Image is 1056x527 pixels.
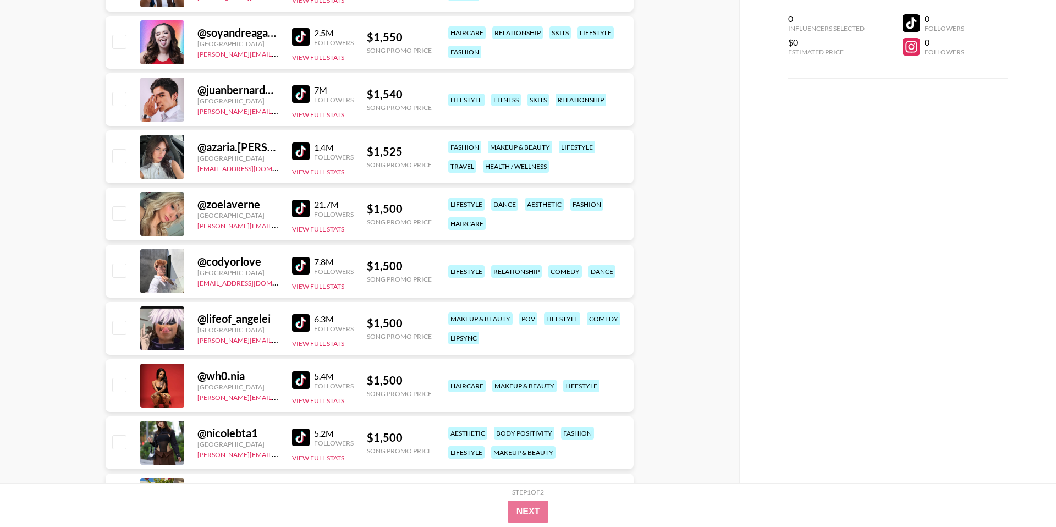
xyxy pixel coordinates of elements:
img: TikTok [292,257,310,275]
div: aesthetic [448,427,487,440]
button: View Full Stats [292,111,344,119]
div: $ 1,500 [367,316,432,330]
div: fashion [570,198,603,211]
div: comedy [548,265,582,278]
div: [GEOGRAPHIC_DATA] [197,268,279,277]
div: $ 1,500 [367,259,432,273]
button: View Full Stats [292,53,344,62]
div: skits [549,26,571,39]
div: 7.8M [314,256,354,267]
div: [GEOGRAPHIC_DATA] [197,97,279,105]
div: Song Promo Price [367,218,432,226]
div: Song Promo Price [367,389,432,398]
div: haircare [448,26,486,39]
iframe: Drift Widget Chat Controller [1001,472,1043,514]
div: skits [527,94,549,106]
div: @ wh0.nia [197,369,279,383]
div: makeup & beauty [488,141,552,153]
div: Followers [925,24,964,32]
div: @ soyandreagarvi [197,26,279,40]
div: 5.2M [314,428,354,439]
div: Estimated Price [788,48,865,56]
button: View Full Stats [292,454,344,462]
img: TikTok [292,429,310,446]
div: Song Promo Price [367,161,432,169]
div: Followers [314,382,354,390]
img: TikTok [292,28,310,46]
div: lifestyle [559,141,595,153]
div: @ zoelaverne [197,197,279,211]
button: View Full Stats [292,282,344,290]
div: [GEOGRAPHIC_DATA] [197,40,279,48]
div: [GEOGRAPHIC_DATA] [197,211,279,219]
div: lifestyle [448,94,485,106]
div: Followers [314,210,354,218]
div: 21.7M [314,199,354,210]
a: [PERSON_NAME][EMAIL_ADDRESS][DOMAIN_NAME] [197,334,360,344]
div: lifestyle [544,312,580,325]
div: @ lifeof_angelei [197,312,279,326]
button: View Full Stats [292,225,344,233]
div: @ codyorlove [197,255,279,268]
div: @ nicolebta1 [197,426,279,440]
div: Followers [314,96,354,104]
div: makeup & beauty [491,446,555,459]
div: @ juanbernardoflowers [197,83,279,97]
div: [GEOGRAPHIC_DATA] [197,440,279,448]
div: Song Promo Price [367,103,432,112]
img: TikTok [292,200,310,217]
a: [EMAIL_ADDRESS][DOMAIN_NAME] [197,277,308,287]
div: 7M [314,85,354,96]
div: makeup & beauty [448,312,513,325]
div: [GEOGRAPHIC_DATA] [197,383,279,391]
div: Song Promo Price [367,332,432,341]
div: aesthetic [525,198,564,211]
img: TikTok [292,85,310,103]
div: Song Promo Price [367,447,432,455]
img: TikTok [292,314,310,332]
div: [GEOGRAPHIC_DATA] [197,154,279,162]
a: [EMAIL_ADDRESS][DOMAIN_NAME] [197,162,308,173]
div: fashion [448,141,481,153]
button: View Full Stats [292,339,344,348]
div: haircare [448,217,486,230]
div: relationship [555,94,606,106]
div: $ 1,540 [367,87,432,101]
a: [PERSON_NAME][EMAIL_ADDRESS][DOMAIN_NAME] [197,391,360,402]
div: fashion [448,46,481,58]
div: 0 [925,37,964,48]
div: lifestyle [563,380,599,392]
div: Followers [925,48,964,56]
div: travel [448,160,476,173]
div: relationship [491,265,542,278]
div: $ 1,550 [367,30,432,44]
div: $0 [788,37,865,48]
button: View Full Stats [292,397,344,405]
button: Next [508,501,549,523]
div: lifestyle [448,446,485,459]
div: lipsync [448,332,479,344]
div: $ 1,500 [367,374,432,387]
div: $ 1,500 [367,431,432,444]
div: 2.5M [314,28,354,39]
div: Followers [314,325,354,333]
div: health / wellness [483,160,549,173]
div: comedy [587,312,620,325]
div: $ 1,500 [367,202,432,216]
div: Song Promo Price [367,46,432,54]
div: fitness [491,94,521,106]
div: relationship [492,26,543,39]
div: 5.4M [314,371,354,382]
a: [PERSON_NAME][EMAIL_ADDRESS][DOMAIN_NAME] [197,448,360,459]
div: 0 [788,13,865,24]
div: lifestyle [448,265,485,278]
div: haircare [448,380,486,392]
div: dance [588,265,615,278]
div: Step 1 of 2 [512,488,544,496]
a: [PERSON_NAME][EMAIL_ADDRESS][DOMAIN_NAME] [197,48,360,58]
a: [PERSON_NAME][EMAIL_ADDRESS][DOMAIN_NAME] [197,219,360,230]
div: @ azaria.[PERSON_NAME] [197,140,279,154]
div: lifestyle [448,198,485,211]
div: dance [491,198,518,211]
div: 1.4M [314,142,354,153]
